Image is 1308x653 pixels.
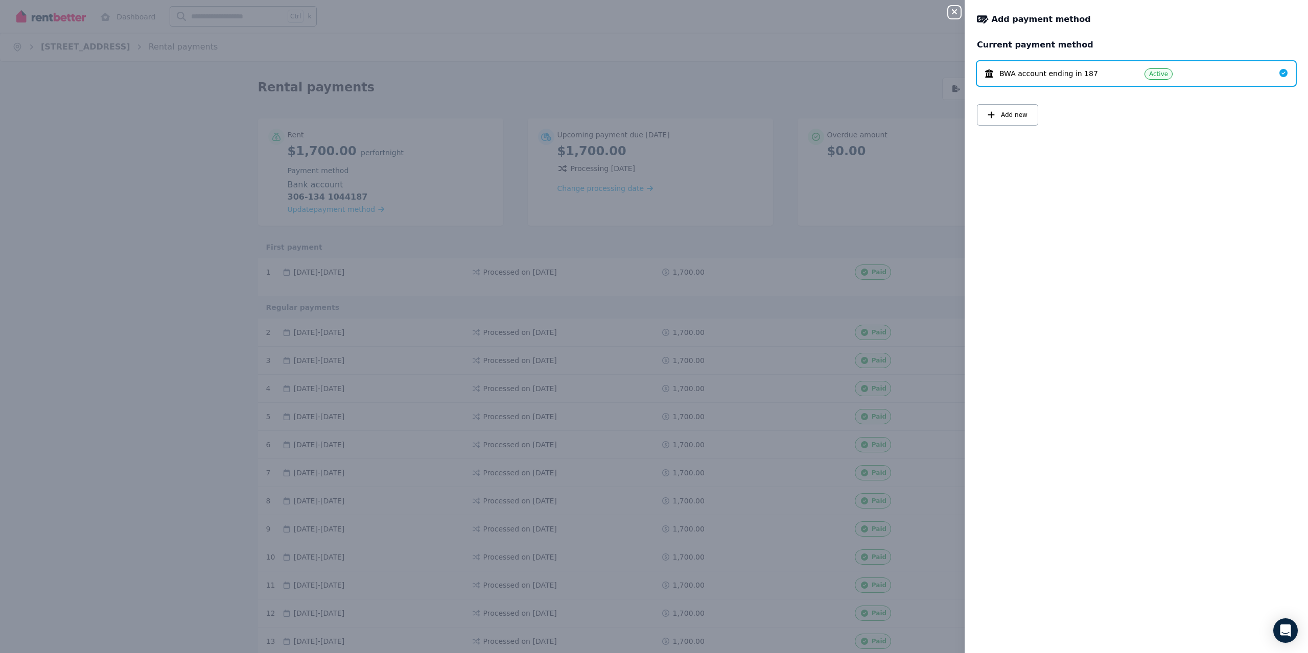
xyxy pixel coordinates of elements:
span: Add payment method [992,13,1091,26]
span: Add new [1001,111,1027,119]
div: Open Intercom Messenger [1273,618,1298,643]
button: Add new [977,104,1038,126]
h2: Current payment method [977,39,1296,51]
span: Active [1149,70,1168,78]
span: BWA account ending in 187 [999,68,1098,79]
